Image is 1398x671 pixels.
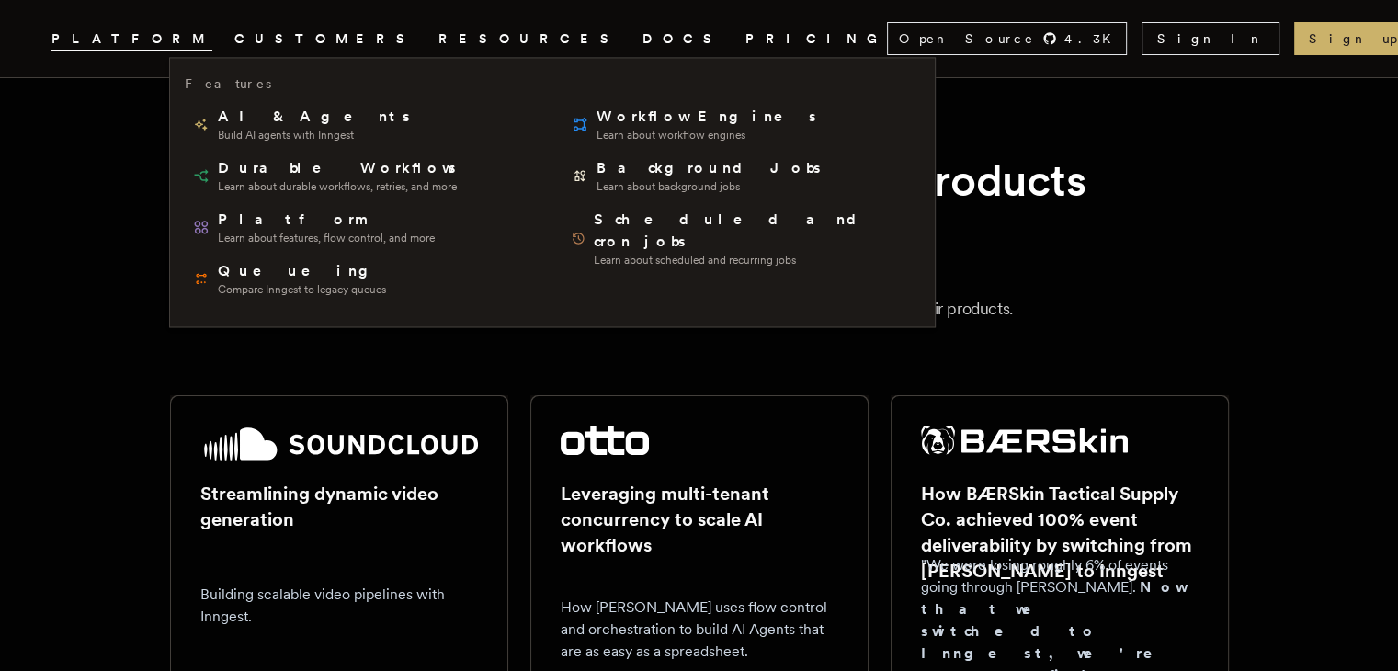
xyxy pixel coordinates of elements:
[563,201,920,275] a: Scheduled and cron jobsLearn about scheduled and recurring jobs
[1064,29,1122,48] span: 4.3 K
[563,150,920,201] a: Background JobsLearn about background jobs
[218,260,386,282] span: Queueing
[597,179,824,194] span: Learn about background jobs
[74,296,1324,322] p: From startups to public companies, our customers chose Inngest to power their products.
[597,128,819,142] span: Learn about workflow engines
[561,426,649,455] img: Otto
[185,150,541,201] a: Durable WorkflowsLearn about durable workflows, retries, and more
[921,426,1129,455] img: BÆRSkin Tactical Supply Co.
[561,481,838,558] h2: Leveraging multi-tenant concurrency to scale AI workflows
[218,179,459,194] span: Learn about durable workflows, retries, and more
[185,73,271,95] h3: Features
[185,201,541,253] a: PlatformLearn about features, flow control, and more
[51,28,212,51] button: PLATFORM
[594,253,913,267] span: Learn about scheduled and recurring jobs
[218,209,435,231] span: Platform
[218,282,386,297] span: Compare Inngest to legacy queues
[218,106,413,128] span: AI & Agents
[438,28,620,51] button: RESOURCES
[921,481,1199,584] h2: How BÆRSkin Tactical Supply Co. achieved 100% event deliverability by switching from [PERSON_NAME...
[200,426,478,462] img: SoundCloud
[597,157,824,179] span: Background Jobs
[218,157,459,179] span: Durable Workflows
[218,231,435,245] span: Learn about features, flow control, and more
[234,28,416,51] a: CUSTOMERS
[899,29,1035,48] span: Open Source
[642,28,723,51] a: DOCS
[597,106,819,128] span: Workflow Engines
[218,128,413,142] span: Build AI agents with Inngest
[745,28,887,51] a: PRICING
[1142,22,1279,55] a: Sign In
[563,98,920,150] a: Workflow EnginesLearn about workflow engines
[561,597,838,663] p: How [PERSON_NAME] uses flow control and orchestration to build AI Agents that are as easy as a sp...
[594,209,913,253] span: Scheduled and cron jobs
[185,98,541,150] a: AI & AgentsBuild AI agents with Inngest
[185,253,541,304] a: QueueingCompare Inngest to legacy queues
[200,481,478,532] h2: Streamlining dynamic video generation
[200,584,478,628] p: Building scalable video pipelines with Inngest.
